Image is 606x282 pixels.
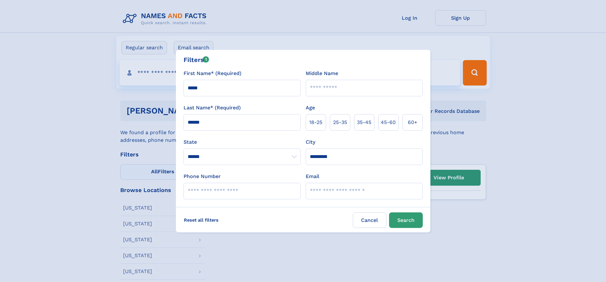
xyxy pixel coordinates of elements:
label: City [306,138,315,146]
span: 18‑25 [309,119,322,126]
label: Phone Number [184,173,221,180]
label: Last Name* (Required) [184,104,241,112]
label: Reset all filters [180,212,223,228]
label: Cancel [353,212,387,228]
label: Age [306,104,315,112]
span: 35‑45 [357,119,371,126]
span: 60+ [408,119,417,126]
div: Filters [184,55,209,65]
span: 45‑60 [381,119,396,126]
label: First Name* (Required) [184,70,241,77]
label: Email [306,173,319,180]
label: Middle Name [306,70,338,77]
span: 25‑35 [333,119,347,126]
button: Search [389,212,423,228]
label: State [184,138,301,146]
